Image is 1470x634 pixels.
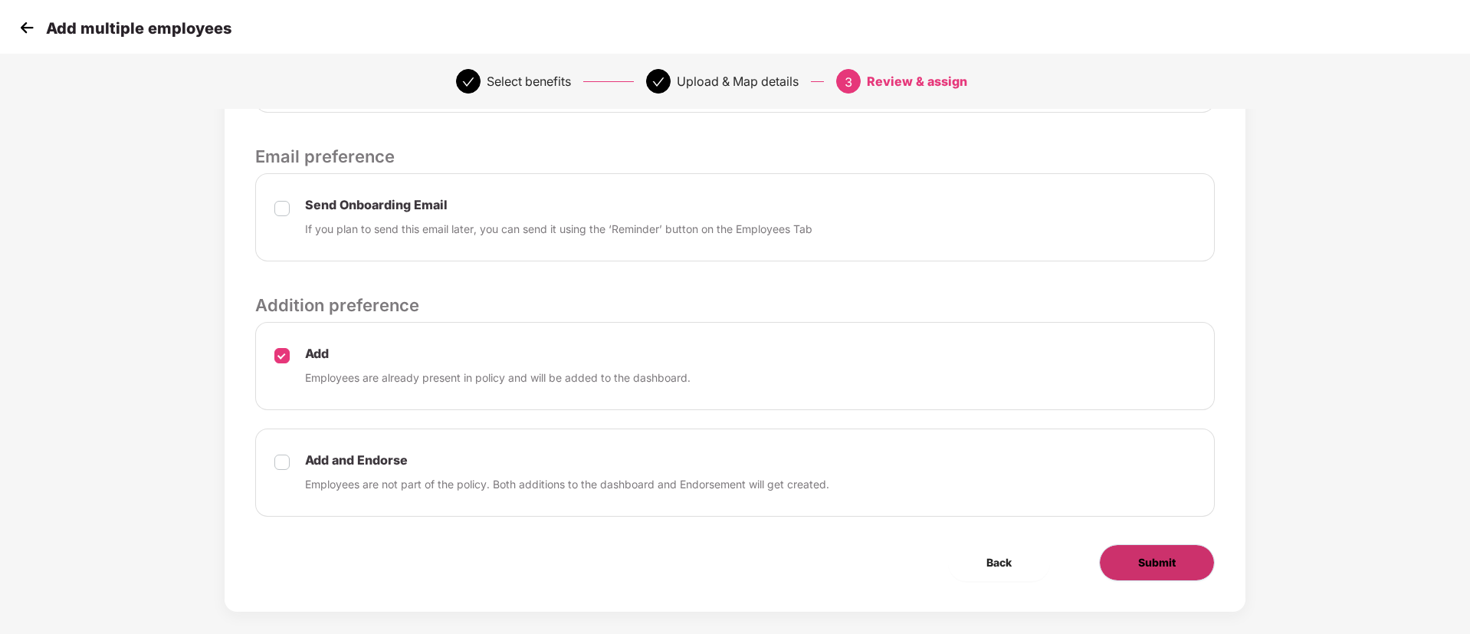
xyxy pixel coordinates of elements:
[305,197,812,213] p: Send Onboarding Email
[305,221,812,238] p: If you plan to send this email later, you can send it using the ‘Reminder’ button on the Employee...
[305,476,829,493] p: Employees are not part of the policy. Both additions to the dashboard and Endorsement will get cr...
[867,69,967,94] div: Review & assign
[487,69,571,94] div: Select benefits
[986,554,1012,571] span: Back
[1099,544,1215,581] button: Submit
[255,292,1215,318] p: Addition preference
[305,346,691,362] p: Add
[255,143,1215,169] p: Email preference
[15,16,38,39] img: svg+xml;base64,PHN2ZyB4bWxucz0iaHR0cDovL3d3dy53My5vcmcvMjAwMC9zdmciIHdpZHRoPSIzMCIgaGVpZ2h0PSIzMC...
[46,19,231,38] p: Add multiple employees
[948,544,1050,581] button: Back
[462,76,474,88] span: check
[845,74,852,90] span: 3
[1138,554,1176,571] span: Submit
[677,69,799,94] div: Upload & Map details
[652,76,664,88] span: check
[305,370,691,386] p: Employees are already present in policy and will be added to the dashboard.
[305,452,829,468] p: Add and Endorse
